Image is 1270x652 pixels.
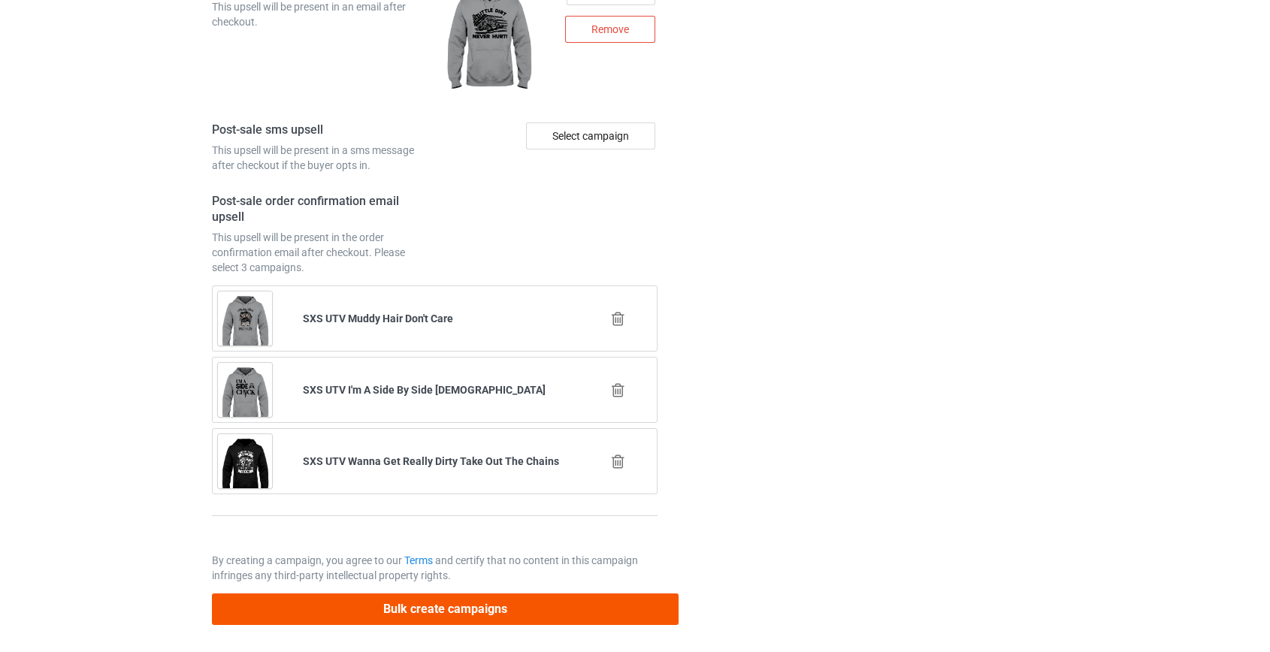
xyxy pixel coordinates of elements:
h4: Post-sale order confirmation email upsell [212,194,430,225]
p: By creating a campaign, you agree to our and certify that no content in this campaign infringes a... [212,553,658,583]
b: SXS UTV Muddy Hair Don't Care [303,312,453,324]
button: Bulk create campaigns [212,593,679,624]
b: SXS UTV I'm A Side By Side [DEMOGRAPHIC_DATA] [303,384,546,396]
div: This upsell will be present in the order confirmation email after checkout. Please select 3 campa... [212,230,430,275]
div: Remove [565,16,655,43]
div: This upsell will be present in a sms message after checkout if the buyer opts in. [212,143,430,173]
a: Terms [404,554,433,566]
div: Select campaign [526,122,655,149]
h4: Post-sale sms upsell [212,122,430,138]
b: SXS UTV Wanna Get Really Dirty Take Out The Chains [303,455,559,467]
